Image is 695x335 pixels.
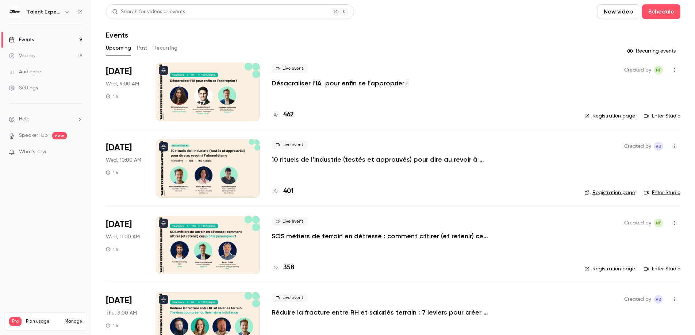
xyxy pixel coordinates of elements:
[9,36,34,43] div: Events
[272,140,308,149] span: Live event
[654,142,663,151] span: Victoire Baba
[624,219,651,227] span: Created by
[106,295,132,307] span: [DATE]
[656,66,661,74] span: NF
[9,6,21,18] img: Talent Experience Masterclass
[106,219,132,230] span: [DATE]
[584,265,635,273] a: Registration page
[584,189,635,196] a: Registration page
[272,308,491,317] a: Réduire la fracture entre RH et salariés terrain : 7 leviers pour créer du lien même à distance
[584,112,635,120] a: Registration page
[654,219,663,227] span: Noémie Forcella
[106,170,118,176] div: 1 h
[65,319,82,324] a: Manage
[272,293,308,302] span: Live event
[19,132,48,139] a: SpeakerHub
[272,155,491,164] a: 10 rituels de l’industrie (testés et approuvés) pour dire au revoir à l’absentéisme
[106,157,141,164] span: Wed, 10:00 AM
[26,319,60,324] span: Plan usage
[106,80,139,88] span: Wed, 9:00 AM
[654,295,663,304] span: Victoire Baba
[52,132,67,139] span: new
[272,64,308,73] span: Live event
[272,232,491,240] a: SOS métiers de terrain en détresse : comment attirer (et retenir) ces profils pénuriques ?
[9,115,82,123] li: help-dropdown-opener
[642,4,680,19] button: Schedule
[598,4,639,19] button: New video
[106,309,137,317] span: Thu, 9:00 AM
[644,265,680,273] a: Enter Studio
[106,216,144,274] div: Oct 15 Wed, 11:00 AM (Europe/Paris)
[106,323,118,328] div: 1 h
[153,42,178,54] button: Recurring
[272,186,293,196] a: 401
[283,186,293,196] h4: 401
[656,142,661,151] span: VB
[9,68,41,76] div: Audience
[656,295,661,304] span: VB
[106,31,128,39] h1: Events
[624,45,680,57] button: Recurring events
[654,66,663,74] span: Noémie Forcella
[106,66,132,77] span: [DATE]
[624,66,651,74] span: Created by
[106,63,144,121] div: Oct 15 Wed, 9:00 AM (Europe/Paris)
[644,189,680,196] a: Enter Studio
[106,139,144,197] div: Oct 15 Wed, 10:00 AM (Europe/Paris)
[283,263,294,273] h4: 358
[19,148,46,156] span: What's new
[644,112,680,120] a: Enter Studio
[137,42,147,54] button: Past
[656,219,661,227] span: NF
[9,317,22,326] span: Pro
[9,84,38,92] div: Settings
[272,110,294,120] a: 462
[272,263,294,273] a: 358
[27,8,61,16] h6: Talent Experience Masterclass
[624,295,651,304] span: Created by
[272,79,408,88] a: Désacraliser l’IA pour enfin se l’approprier !
[283,110,294,120] h4: 462
[624,142,651,151] span: Created by
[106,93,118,99] div: 1 h
[112,8,185,16] div: Search for videos or events
[106,246,118,252] div: 1 h
[106,42,131,54] button: Upcoming
[106,142,132,154] span: [DATE]
[19,115,30,123] span: Help
[106,233,140,240] span: Wed, 11:00 AM
[9,52,35,59] div: Videos
[272,217,308,226] span: Live event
